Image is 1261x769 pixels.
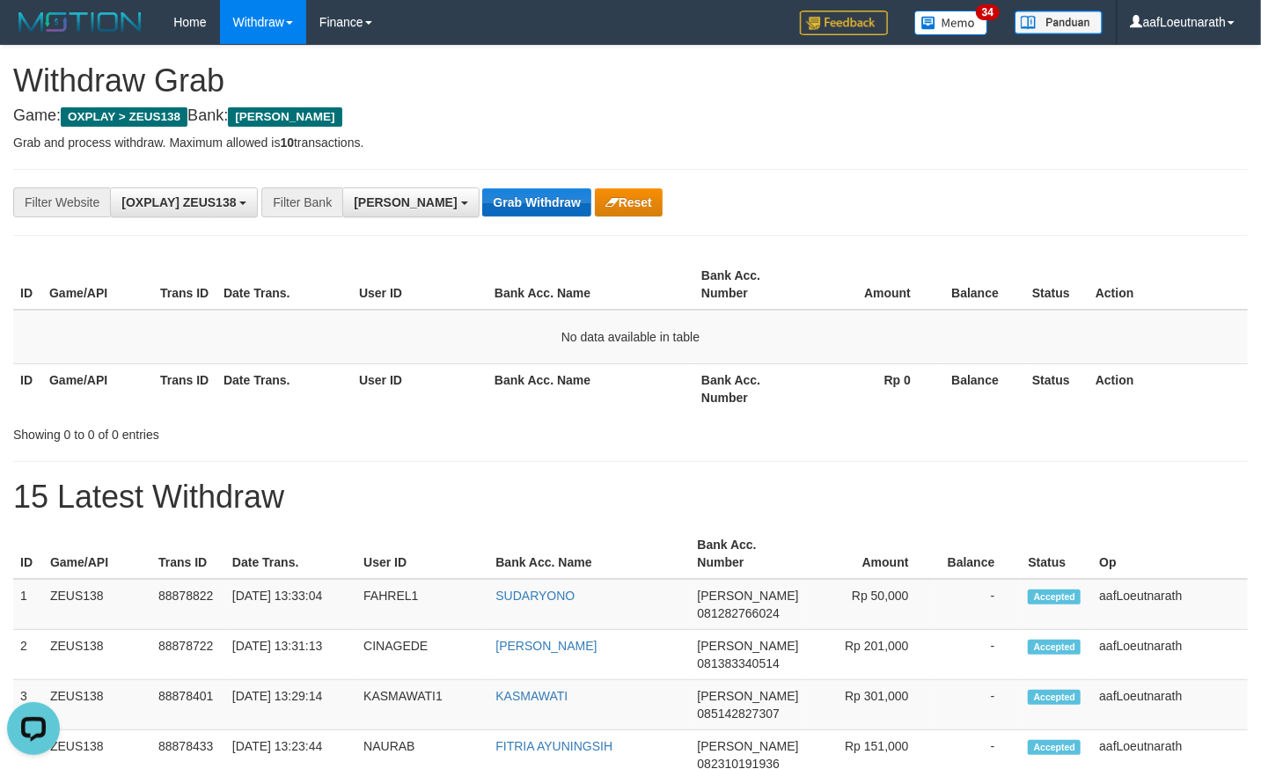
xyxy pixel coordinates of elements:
div: Filter Website [13,187,110,217]
th: Date Trans. [216,363,352,414]
td: 88878722 [151,630,225,680]
th: Bank Acc. Name [488,529,690,579]
td: FAHREL1 [356,579,488,630]
button: [PERSON_NAME] [342,187,479,217]
th: User ID [352,363,488,414]
img: Button%20Memo.svg [914,11,988,35]
th: Trans ID [153,363,216,414]
button: Open LiveChat chat widget [7,7,60,60]
div: Showing 0 to 0 of 0 entries [13,419,512,443]
th: Rp 0 [805,363,937,414]
span: 34 [976,4,1000,20]
span: Accepted [1028,740,1081,755]
span: Accepted [1028,690,1081,705]
th: Amount [805,260,937,310]
td: ZEUS138 [43,579,151,630]
span: Accepted [1028,640,1081,655]
td: Rp 50,000 [806,579,935,630]
th: Trans ID [151,529,225,579]
td: 88878401 [151,680,225,730]
td: - [935,579,1022,630]
h1: Withdraw Grab [13,63,1248,99]
td: 1 [13,579,43,630]
th: ID [13,529,43,579]
span: [PERSON_NAME] [228,107,341,127]
span: [OXPLAY] ZEUS138 [121,195,236,209]
span: [PERSON_NAME] [698,639,799,653]
td: CINAGEDE [356,630,488,680]
td: aafLoeutnarath [1092,630,1248,680]
th: Balance [937,260,1025,310]
td: [DATE] 13:31:13 [225,630,356,680]
th: ID [13,363,42,414]
a: KASMAWATI [495,689,568,703]
h4: Game: Bank: [13,107,1248,125]
th: Action [1089,260,1248,310]
h1: 15 Latest Withdraw [13,480,1248,515]
th: Balance [937,363,1025,414]
a: [PERSON_NAME] [495,639,597,653]
th: Action [1089,363,1248,414]
span: Copy 085142827307 to clipboard [698,707,780,721]
th: Game/API [43,529,151,579]
th: Game/API [42,260,153,310]
span: Accepted [1028,590,1081,604]
td: - [935,630,1022,680]
img: Feedback.jpg [800,11,888,35]
span: [PERSON_NAME] [698,589,799,603]
strong: 10 [280,135,294,150]
th: Bank Acc. Number [691,529,806,579]
button: [OXPLAY] ZEUS138 [110,187,258,217]
th: Bank Acc. Number [694,260,805,310]
td: 88878822 [151,579,225,630]
span: OXPLAY > ZEUS138 [61,107,187,127]
td: KASMAWATI1 [356,680,488,730]
th: Amount [806,529,935,579]
th: Bank Acc. Name [488,260,694,310]
th: User ID [356,529,488,579]
th: Status [1021,529,1092,579]
a: SUDARYONO [495,589,575,603]
td: ZEUS138 [43,630,151,680]
button: Grab Withdraw [482,188,590,216]
th: Game/API [42,363,153,414]
span: [PERSON_NAME] [698,689,799,703]
th: Bank Acc. Number [694,363,805,414]
th: Status [1025,363,1089,414]
img: panduan.png [1015,11,1103,34]
button: Reset [595,188,663,216]
p: Grab and process withdraw. Maximum allowed is transactions. [13,134,1248,151]
td: [DATE] 13:29:14 [225,680,356,730]
td: aafLoeutnarath [1092,579,1248,630]
span: [PERSON_NAME] [354,195,457,209]
span: Copy 081282766024 to clipboard [698,606,780,620]
td: Rp 201,000 [806,630,935,680]
th: Date Trans. [216,260,352,310]
img: MOTION_logo.png [13,9,147,35]
td: aafLoeutnarath [1092,680,1248,730]
th: Status [1025,260,1089,310]
td: Rp 301,000 [806,680,935,730]
th: Op [1092,529,1248,579]
th: User ID [352,260,488,310]
a: FITRIA AYUNINGSIH [495,739,612,753]
div: Filter Bank [261,187,342,217]
td: 2 [13,630,43,680]
th: Date Trans. [225,529,356,579]
td: 3 [13,680,43,730]
span: [PERSON_NAME] [698,739,799,753]
td: No data available in table [13,310,1248,364]
th: ID [13,260,42,310]
th: Bank Acc. Name [488,363,694,414]
td: ZEUS138 [43,680,151,730]
span: Copy 081383340514 to clipboard [698,656,780,670]
td: [DATE] 13:33:04 [225,579,356,630]
th: Trans ID [153,260,216,310]
td: - [935,680,1022,730]
th: Balance [935,529,1022,579]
